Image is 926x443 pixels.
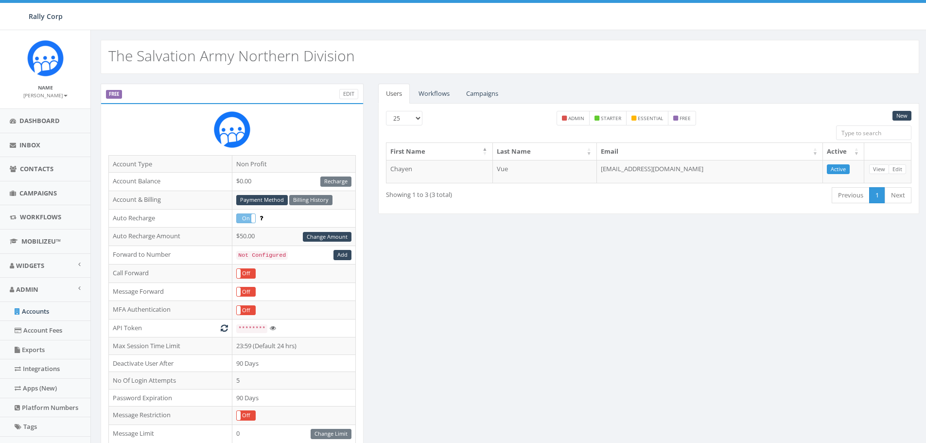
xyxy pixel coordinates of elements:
[597,143,823,160] th: Email: activate to sort column ascending
[21,237,61,246] span: MobilizeU™
[109,173,232,191] td: Account Balance
[458,84,506,104] a: Campaigns
[832,187,870,203] a: Previous
[232,337,356,354] td: 23:59 (Default 24 hrs)
[493,143,597,160] th: Last Name: activate to sort column ascending
[869,187,885,203] a: 1
[237,269,255,278] label: Off
[493,160,597,183] td: Vue
[232,173,356,191] td: $0.00
[109,264,232,283] td: Call Forward
[411,84,457,104] a: Workflows
[680,115,691,122] small: free
[109,301,232,319] td: MFA Authentication
[597,160,823,183] td: [EMAIL_ADDRESS][DOMAIN_NAME]
[892,111,911,121] a: New
[27,40,64,76] img: Icon_1.png
[333,250,351,260] a: Add
[29,12,63,21] span: Rally Corp
[260,213,263,222] span: Enable to prevent campaign failure.
[19,116,60,125] span: Dashboard
[827,164,850,175] a: Active
[236,195,288,205] a: Payment Method
[236,305,256,316] div: OnOff
[109,319,232,337] td: API Token
[16,285,38,294] span: Admin
[106,90,122,99] label: FREE
[108,48,355,64] h2: The Salvation Army Northern Division
[889,164,906,175] a: Edit
[109,372,232,390] td: No Of Login Attempts
[232,354,356,372] td: 90 Days
[109,354,232,372] td: Deactivate User After
[20,164,53,173] span: Contacts
[109,407,232,425] td: Message Restriction
[386,186,596,199] div: Showing 1 to 3 (3 total)
[109,155,232,173] td: Account Type
[303,232,351,242] a: Change Amount
[16,261,44,270] span: Widgets
[386,160,492,183] td: Chayen
[109,246,232,265] td: Forward to Number
[109,228,232,246] td: Auto Recharge Amount
[836,125,911,140] input: Type to search
[236,287,256,297] div: OnOff
[109,209,232,228] td: Auto Recharge
[232,389,356,407] td: 90 Days
[38,84,53,91] small: Name
[109,389,232,407] td: Password Expiration
[869,164,889,175] a: View
[236,268,256,279] div: OnOff
[823,143,864,160] th: Active: activate to sort column ascending
[386,143,492,160] th: First Name: activate to sort column descending
[237,214,255,223] label: On
[23,90,68,99] a: [PERSON_NAME]
[19,141,40,149] span: Inbox
[232,425,356,443] td: 0
[19,189,57,197] span: Campaigns
[109,283,232,301] td: Message Forward
[568,115,584,122] small: admin
[236,213,256,224] div: OnOff
[232,155,356,173] td: Non Profit
[109,425,232,443] td: Message Limit
[109,337,232,354] td: Max Session Time Limit
[378,84,410,104] a: Users
[20,213,61,221] span: Workflows
[237,287,255,297] label: Off
[885,187,911,203] a: Next
[214,111,250,148] img: Rally_Corp_Icon.png
[601,115,621,122] small: starter
[237,306,255,315] label: Off
[236,410,256,421] div: OnOff
[109,191,232,209] td: Account & Billing
[23,92,68,99] small: [PERSON_NAME]
[237,411,255,420] label: Off
[339,89,358,99] a: Edit
[638,115,663,122] small: essential
[232,228,356,246] td: $50.00
[221,325,228,331] i: Generate New Token
[236,251,288,260] code: Not Configured
[232,372,356,390] td: 5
